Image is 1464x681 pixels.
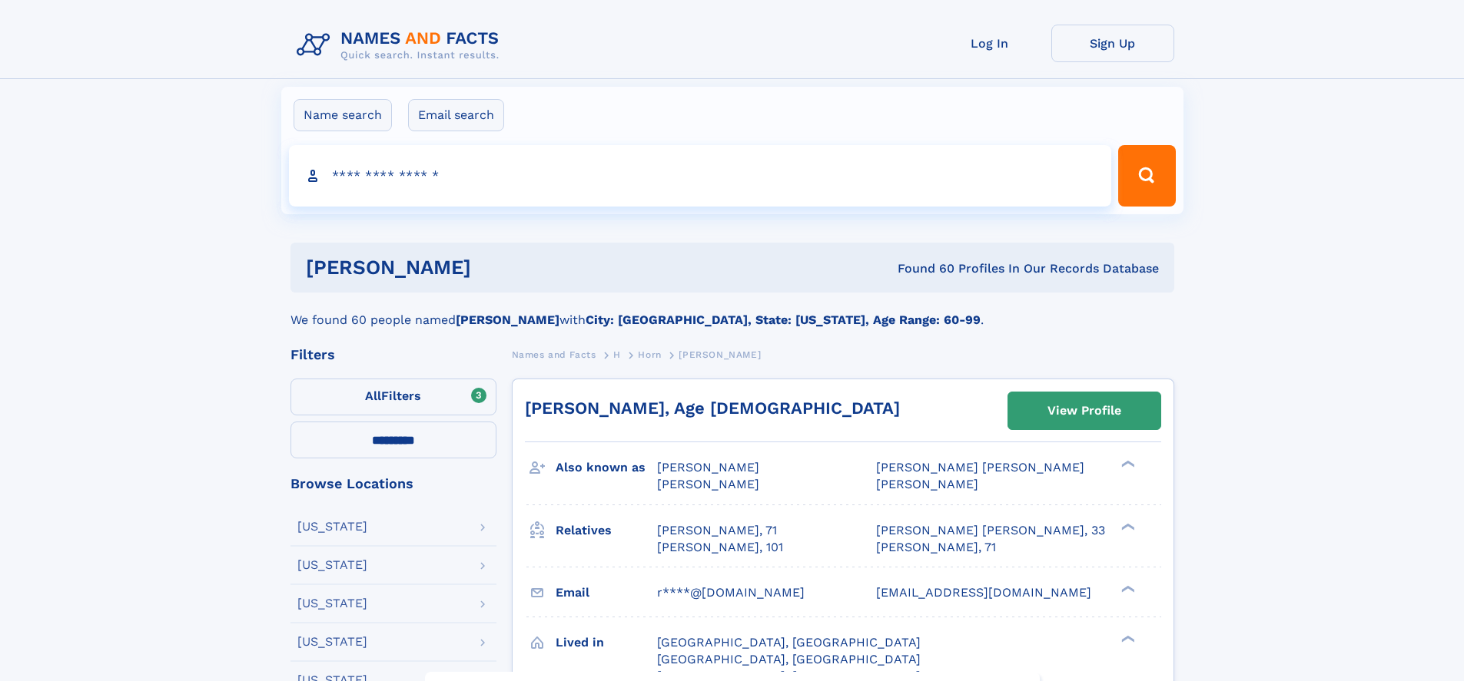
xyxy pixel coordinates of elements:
span: Horn [638,349,661,360]
div: We found 60 people named with . [290,293,1174,329]
span: H [613,349,621,360]
b: City: [GEOGRAPHIC_DATA], State: [US_STATE], Age Range: 60-99 [586,312,981,327]
div: ❯ [1117,583,1136,593]
div: [US_STATE] [297,597,367,610]
a: [PERSON_NAME], 101 [657,539,783,556]
div: Found 60 Profiles In Our Records Database [684,260,1159,277]
label: Name search [294,99,392,131]
div: [US_STATE] [297,559,367,571]
img: Logo Names and Facts [290,25,512,66]
a: Sign Up [1051,25,1174,62]
a: Horn [638,345,661,364]
span: [GEOGRAPHIC_DATA], [GEOGRAPHIC_DATA] [657,635,921,650]
label: Email search [408,99,504,131]
span: All [365,388,381,403]
h3: Relatives [556,517,657,544]
a: Log In [928,25,1051,62]
span: [EMAIL_ADDRESS][DOMAIN_NAME] [876,585,1091,600]
a: H [613,345,621,364]
h1: [PERSON_NAME] [306,258,685,277]
span: [PERSON_NAME] [679,349,761,360]
span: [PERSON_NAME] [PERSON_NAME] [876,460,1084,474]
a: View Profile [1008,392,1160,429]
a: Names and Facts [512,345,596,364]
a: [PERSON_NAME], 71 [876,539,996,556]
span: [PERSON_NAME] [657,477,759,491]
h3: Email [556,580,657,606]
span: [GEOGRAPHIC_DATA], [GEOGRAPHIC_DATA] [657,652,921,666]
button: Search Button [1118,145,1175,207]
h3: Lived in [556,630,657,656]
a: [PERSON_NAME] [PERSON_NAME], 33 [876,522,1105,539]
a: [PERSON_NAME], Age [DEMOGRAPHIC_DATA] [525,398,900,418]
b: [PERSON_NAME] [456,312,559,327]
div: ❯ [1117,521,1136,531]
input: search input [289,145,1112,207]
h3: Also known as [556,455,657,481]
div: Filters [290,348,496,362]
div: ❯ [1117,633,1136,643]
span: [PERSON_NAME] [657,460,759,474]
a: [PERSON_NAME], 71 [657,522,777,539]
div: Browse Locations [290,477,496,491]
div: [US_STATE] [297,521,367,533]
div: ❯ [1117,459,1136,469]
span: [PERSON_NAME] [876,477,978,491]
label: Filters [290,379,496,415]
div: View Profile [1047,393,1121,428]
div: [US_STATE] [297,636,367,648]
